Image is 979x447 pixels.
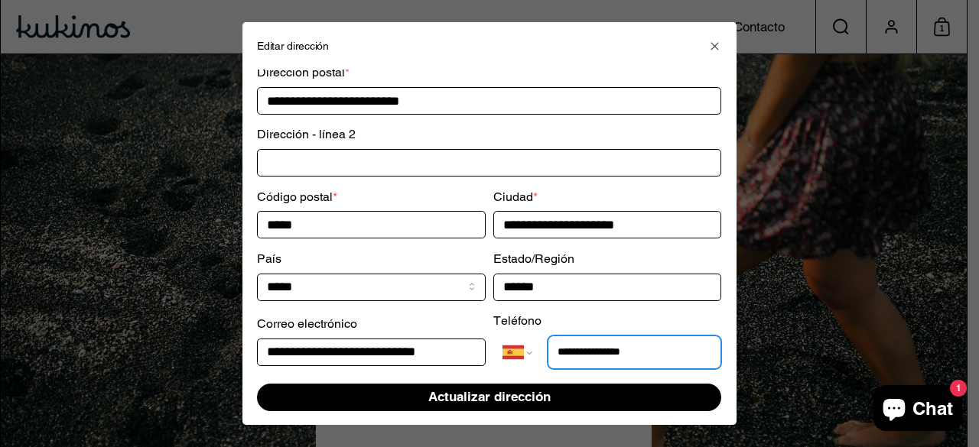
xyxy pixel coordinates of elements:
button: Actualizar dirección [257,384,721,411]
inbox-online-store-chat: Chat de la tienda online Shopify [869,385,967,435]
h2: Editar dirección [257,40,329,51]
label: País [257,250,281,269]
label: Dirección postal [257,64,350,83]
img: Spain [503,342,524,363]
label: Ciudad [493,188,538,207]
span: Actualizar dirección [428,384,551,410]
label: Código postal [257,188,337,207]
label: Correo electrónico [257,315,357,334]
label: Dirección - línea 2 [257,126,356,145]
label: Teléfono [493,312,542,331]
label: Estado/Región [493,250,574,269]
